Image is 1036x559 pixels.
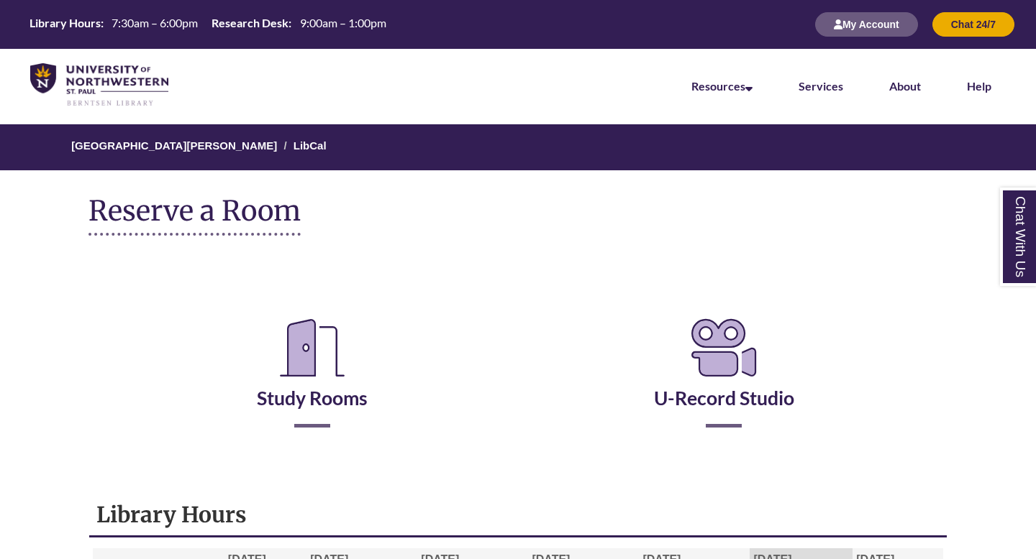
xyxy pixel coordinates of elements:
[30,63,168,107] img: UNWSP Library Logo
[24,15,391,32] table: Hours Today
[88,124,948,170] nav: Breadcrumb
[799,79,843,93] a: Services
[24,15,106,31] th: Library Hours:
[932,18,1014,30] a: Chat 24/7
[967,79,991,93] a: Help
[206,15,294,31] th: Research Desk:
[932,12,1014,37] button: Chat 24/7
[691,79,753,93] a: Resources
[654,351,794,410] a: U-Record Studio
[112,16,198,29] span: 7:30am – 6:00pm
[889,79,921,93] a: About
[71,139,277,152] a: [GEOGRAPHIC_DATA][PERSON_NAME]
[815,12,918,37] button: My Account
[257,351,368,410] a: Study Rooms
[88,195,301,236] h1: Reserve a Room
[24,15,391,34] a: Hours Today
[815,18,918,30] a: My Account
[294,139,327,152] a: LibCal
[88,272,948,470] div: Reserve a Room
[96,501,940,528] h1: Library Hours
[300,16,386,29] span: 9:00am – 1:00pm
